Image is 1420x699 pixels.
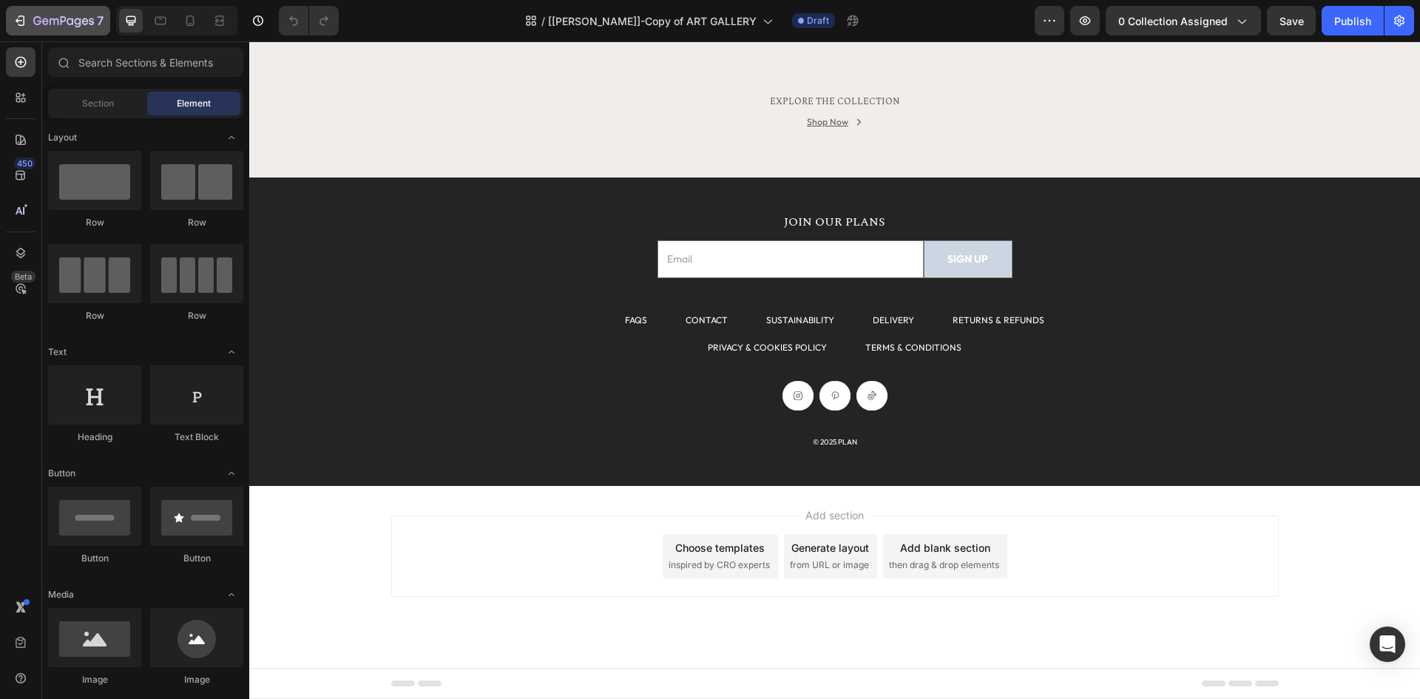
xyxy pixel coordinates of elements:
a: DELIVERY [623,273,665,284]
span: inspired by CRO experts [419,517,521,530]
div: Row [150,309,243,323]
span: Text [48,345,67,359]
iframe: Design area [249,41,1420,699]
div: SIGN UP [698,209,739,227]
span: Toggle open [220,126,243,149]
span: then drag & drop elements [640,517,750,530]
span: EXPLORE THE COLLECTION [521,53,651,67]
button: 0 collection assigned [1106,6,1261,36]
div: Row [48,216,141,229]
div: Button [150,552,243,565]
a: PRIVACY & COOKIES POLICY [459,300,578,311]
span: Toggle open [220,462,243,485]
span: Toggle open [220,583,243,607]
button: 7 [6,6,110,36]
div: Image [150,673,243,686]
div: Text Block [150,430,243,444]
button: SIGN UP [675,200,763,236]
button: <p>Shop Now</p> [558,72,614,89]
span: from URL or image [541,517,620,530]
div: Publish [1334,13,1371,29]
div: Image [48,673,141,686]
div: Choose templates [426,499,515,514]
span: [[PERSON_NAME]]-Copy of ART GALLERY [548,13,757,29]
div: Button [48,552,141,565]
span: 0 collection assigned [1118,13,1228,29]
div: Row [48,309,141,323]
span: Media [48,588,74,601]
span: Toggle open [220,340,243,364]
span: Layout [48,131,77,144]
input: Search Sections & Elements [48,47,243,77]
a: TERMS & CONDITIONS [616,300,712,311]
h2: JOIN OUR PLANS [142,172,1029,190]
div: 450 [14,158,35,169]
span: Section [82,97,114,110]
div: Beta [11,271,35,283]
span: Add section [550,466,621,482]
span: Save [1279,15,1304,27]
a: RETURNS & REFUNDS [703,273,795,284]
input: Email [408,199,674,237]
button: Save [1267,6,1316,36]
button: Publish [1322,6,1384,36]
div: Heading [48,430,141,444]
span: / [541,13,545,29]
div: Open Intercom Messenger [1370,627,1405,662]
span: Element [177,97,211,110]
span: Button [48,467,75,480]
p: Shop Now [558,72,599,89]
div: Add blank section [651,499,741,514]
a: CONTACT [436,273,479,284]
p: © 2025 PLAN [143,394,1028,408]
a: FAQS [376,273,398,284]
div: Undo/Redo [279,6,339,36]
span: Draft [807,14,829,27]
div: Row [150,216,243,229]
a: SUSTAINABILITY [517,273,585,284]
div: Generate layout [542,499,620,514]
p: 7 [97,12,104,30]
